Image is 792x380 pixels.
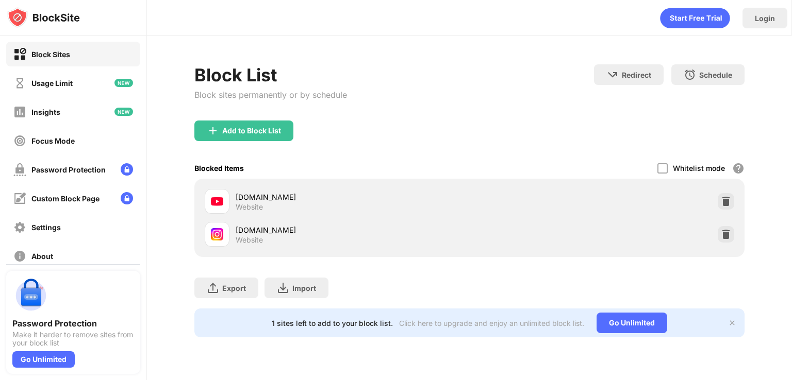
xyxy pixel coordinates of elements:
[622,71,651,79] div: Redirect
[194,64,347,85] div: Block List
[13,48,26,61] img: block-on.svg
[272,319,393,327] div: 1 sites left to add to your block list.
[31,194,100,203] div: Custom Block Page
[292,284,316,292] div: Import
[660,8,730,28] div: animation
[12,351,75,368] div: Go Unlimited
[12,318,134,329] div: Password Protection
[121,192,133,204] img: lock-menu.svg
[211,228,223,240] img: favicons
[7,7,80,28] img: logo-blocksite.svg
[12,331,134,347] div: Make it harder to remove sites from your block list
[114,79,133,87] img: new-icon.svg
[31,252,53,261] div: About
[236,235,263,245] div: Website
[13,250,26,263] img: about-off.svg
[31,223,61,232] div: Settings
[13,134,26,147] img: focus-off.svg
[399,319,584,327] div: Click here to upgrade and enjoy an unlimited block list.
[211,195,223,208] img: favicons
[114,108,133,116] img: new-icon.svg
[31,79,73,88] div: Usage Limit
[13,77,26,90] img: time-usage-off.svg
[673,164,725,172] div: Whitelist mode
[222,127,281,135] div: Add to Block List
[755,14,775,23] div: Login
[728,319,736,327] img: x-button.svg
[222,284,246,292] div: Export
[236,224,469,235] div: [DOMAIN_NAME]
[13,163,26,176] img: password-protection-off.svg
[12,277,49,314] img: push-password-protection.svg
[13,106,26,118] img: insights-off.svg
[31,165,106,174] div: Password Protection
[31,108,60,116] div: Insights
[121,163,133,176] img: lock-menu.svg
[699,71,732,79] div: Schedule
[194,90,347,100] div: Block sites permanently or by schedule
[13,192,26,205] img: customize-block-page-off.svg
[597,313,667,333] div: Go Unlimited
[31,136,75,145] div: Focus Mode
[31,50,70,59] div: Block Sites
[13,221,26,234] img: settings-off.svg
[236,202,263,212] div: Website
[236,192,469,202] div: [DOMAIN_NAME]
[194,164,244,172] div: Blocked Items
